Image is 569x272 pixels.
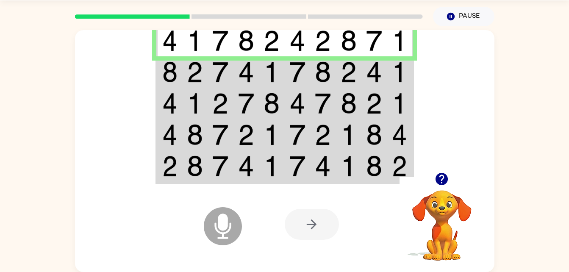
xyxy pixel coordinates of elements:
[366,93,382,114] img: 2
[264,155,280,177] img: 1
[238,93,254,114] img: 7
[238,124,254,145] img: 2
[315,155,331,177] img: 4
[315,61,331,83] img: 8
[341,155,357,177] img: 1
[187,30,203,51] img: 1
[289,30,305,51] img: 4
[400,177,484,262] video: Your browser must support playing .mp4 files to use Literably. Please try using another browser.
[264,124,280,145] img: 1
[238,30,254,51] img: 8
[289,155,305,177] img: 7
[392,61,407,83] img: 1
[212,93,228,114] img: 2
[366,61,382,83] img: 4
[341,93,357,114] img: 8
[212,155,228,177] img: 7
[315,30,331,51] img: 2
[162,30,178,51] img: 4
[264,61,280,83] img: 1
[341,61,357,83] img: 2
[366,124,382,145] img: 8
[392,155,407,177] img: 2
[264,93,280,114] img: 8
[433,7,494,26] button: Pause
[392,30,407,51] img: 1
[264,30,280,51] img: 2
[315,124,331,145] img: 2
[289,61,305,83] img: 7
[392,124,407,145] img: 4
[289,124,305,145] img: 7
[238,61,254,83] img: 4
[162,93,178,114] img: 4
[162,155,178,177] img: 2
[238,155,254,177] img: 4
[392,93,407,114] img: 1
[341,124,357,145] img: 1
[366,155,382,177] img: 8
[187,155,203,177] img: 8
[212,61,228,83] img: 7
[366,30,382,51] img: 7
[315,93,331,114] img: 7
[162,124,178,145] img: 4
[187,61,203,83] img: 2
[289,93,305,114] img: 4
[341,30,357,51] img: 8
[212,124,228,145] img: 7
[187,93,203,114] img: 1
[212,30,228,51] img: 7
[162,61,178,83] img: 8
[187,124,203,145] img: 8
